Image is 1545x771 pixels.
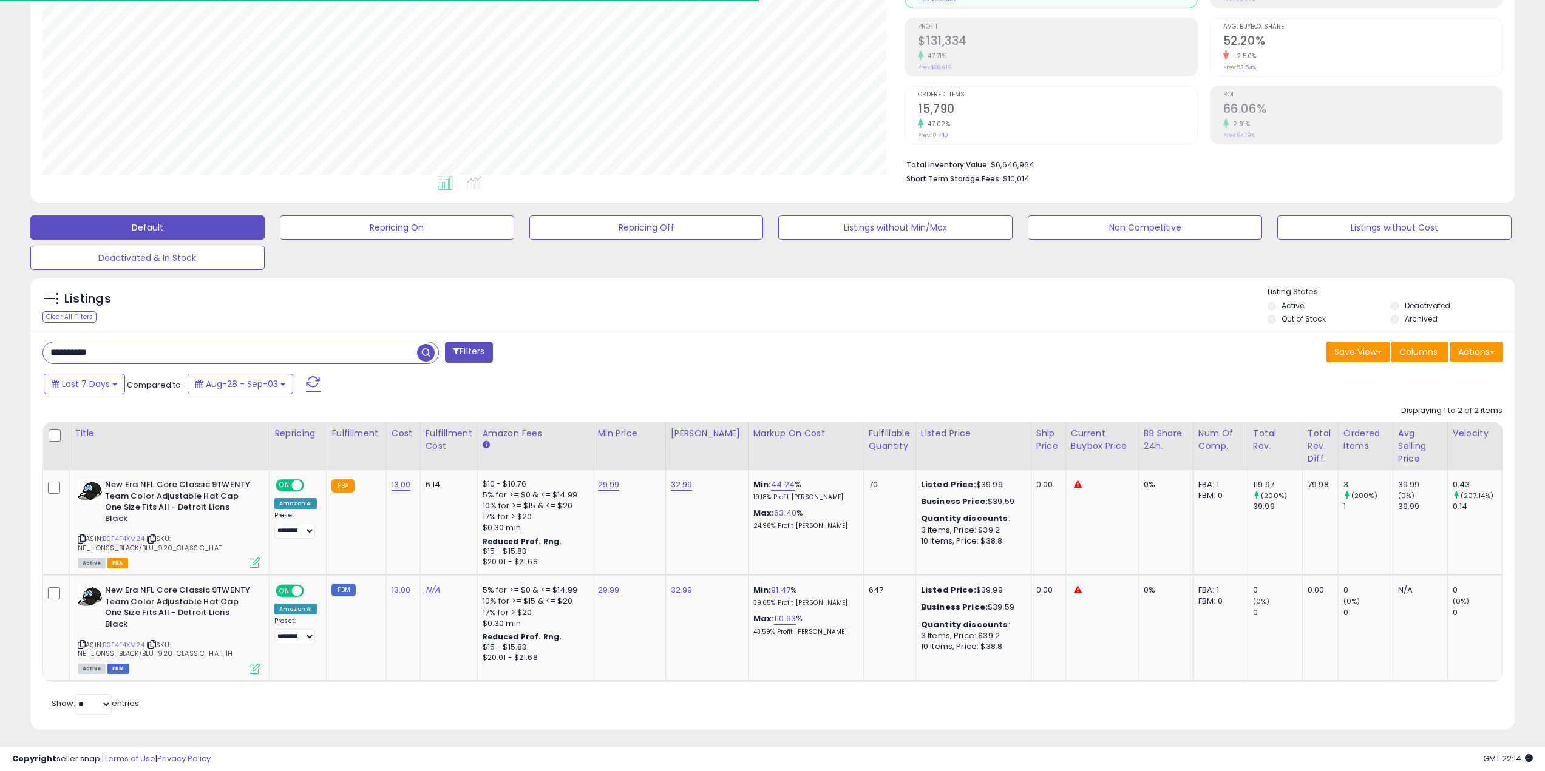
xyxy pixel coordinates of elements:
[753,427,858,440] div: Markup on Cost
[78,640,233,658] span: | SKU: NE_LIONSS_BLACK/BLU_920_CLASSIC_HAT_IH
[1326,342,1390,362] button: Save View
[921,619,1022,630] div: :
[1144,585,1184,596] div: 0%
[1223,64,1256,71] small: Prev: 53.54%
[921,513,1008,524] b: Quantity discounts
[1198,427,1243,453] div: Num of Comp.
[274,511,317,539] div: Preset:
[12,753,211,765] div: seller snap | |
[483,536,562,547] b: Reduced Prof. Rng.
[921,525,1022,536] div: 3 Items, Price: $39.2
[918,102,1197,118] h2: 15,790
[1343,501,1393,512] div: 1
[1405,300,1450,311] label: Deactivated
[774,613,796,625] a: 110.63
[753,585,854,607] div: %
[598,479,620,491] a: 29.99
[75,427,264,440] div: Title
[748,422,863,470] th: The percentage added to the cost of goods (COGS) that forms the calculator for Min & Max prices.
[1253,427,1297,453] div: Total Rev.
[78,664,106,674] span: All listings currently available for purchase on Amazon
[78,585,102,609] img: 41S00U495nL._SL40_.jpg
[1261,491,1287,500] small: (200%)
[483,631,562,642] b: Reduced Prof. Rng.
[274,427,321,440] div: Repricing
[105,585,253,633] b: New Era NFL Core Classic 9TWENTY Team Color Adjustable Hat Cap One Size Fits All - Detroit Lions ...
[1453,607,1502,618] div: 0
[1282,300,1304,311] label: Active
[1277,215,1512,240] button: Listings without Cost
[331,479,354,493] small: FBA
[921,584,976,596] b: Listed Price:
[753,507,775,519] b: Max:
[1144,479,1184,490] div: 0%
[1343,479,1393,490] div: 3
[1223,132,1255,139] small: Prev: 64.19%
[1483,753,1533,764] span: 2025-09-11 22:14 GMT
[918,64,951,71] small: Prev: $88,916
[1268,286,1515,298] p: Listing States:
[445,342,492,363] button: Filters
[42,311,97,323] div: Clear All Filters
[206,378,278,390] span: Aug-28 - Sep-03
[103,640,144,650] a: B0F4F4XM24
[921,513,1022,524] div: :
[869,427,911,453] div: Fulfillable Quantity
[30,246,265,270] button: Deactivated & In Stock
[1461,491,1493,500] small: (207.14%)
[127,379,183,391] span: Compared to:
[107,664,129,674] span: FBM
[753,479,772,490] b: Min:
[753,584,772,596] b: Min:
[1343,607,1393,618] div: 0
[921,602,1022,613] div: $39.59
[753,522,854,530] p: 24.98% Profit [PERSON_NAME]
[1282,314,1326,324] label: Out of Stock
[918,34,1197,50] h2: $131,334
[753,628,854,636] p: 43.59% Profit [PERSON_NAME]
[483,618,583,629] div: $0.30 min
[1453,501,1502,512] div: 0.14
[107,558,128,568] span: FBA
[1253,607,1302,618] div: 0
[483,479,583,490] div: $10 - $10.76
[1071,427,1133,453] div: Current Buybox Price
[104,753,155,764] a: Terms of Use
[302,480,322,491] span: OFF
[30,215,265,240] button: Default
[483,585,583,596] div: 5% for >= $0 & <= $14.99
[1401,405,1503,417] div: Displaying 1 to 2 of 2 items
[1253,479,1302,490] div: 119.97
[78,585,260,672] div: ASIN:
[906,160,989,170] b: Total Inventory Value:
[1398,501,1447,512] div: 39.99
[918,132,948,139] small: Prev: 10,740
[44,374,125,394] button: Last 7 Days
[1343,596,1360,606] small: (0%)
[1453,479,1502,490] div: 0.43
[921,496,988,507] b: Business Price:
[1253,501,1302,512] div: 39.99
[483,596,583,607] div: 10% for >= $15 & <= $20
[1198,479,1238,490] div: FBA: 1
[1351,491,1377,500] small: (200%)
[921,630,1022,641] div: 3 Items, Price: $39.2
[529,215,764,240] button: Repricing Off
[921,641,1022,652] div: 10 Items, Price: $38.8
[1253,585,1302,596] div: 0
[78,479,102,503] img: 41S00U495nL._SL40_.jpg
[921,601,988,613] b: Business Price:
[771,584,790,596] a: 91.47
[274,498,317,509] div: Amazon AI
[921,536,1022,547] div: 10 Items, Price: $38.8
[483,500,583,511] div: 10% for >= $15 & <= $20
[426,479,468,490] div: 6.14
[62,378,110,390] span: Last 7 Days
[280,215,514,240] button: Repricing On
[753,479,854,502] div: %
[1405,314,1438,324] label: Archived
[1453,585,1502,596] div: 0
[869,585,906,596] div: 647
[1308,479,1329,490] div: 79.98
[392,427,415,440] div: Cost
